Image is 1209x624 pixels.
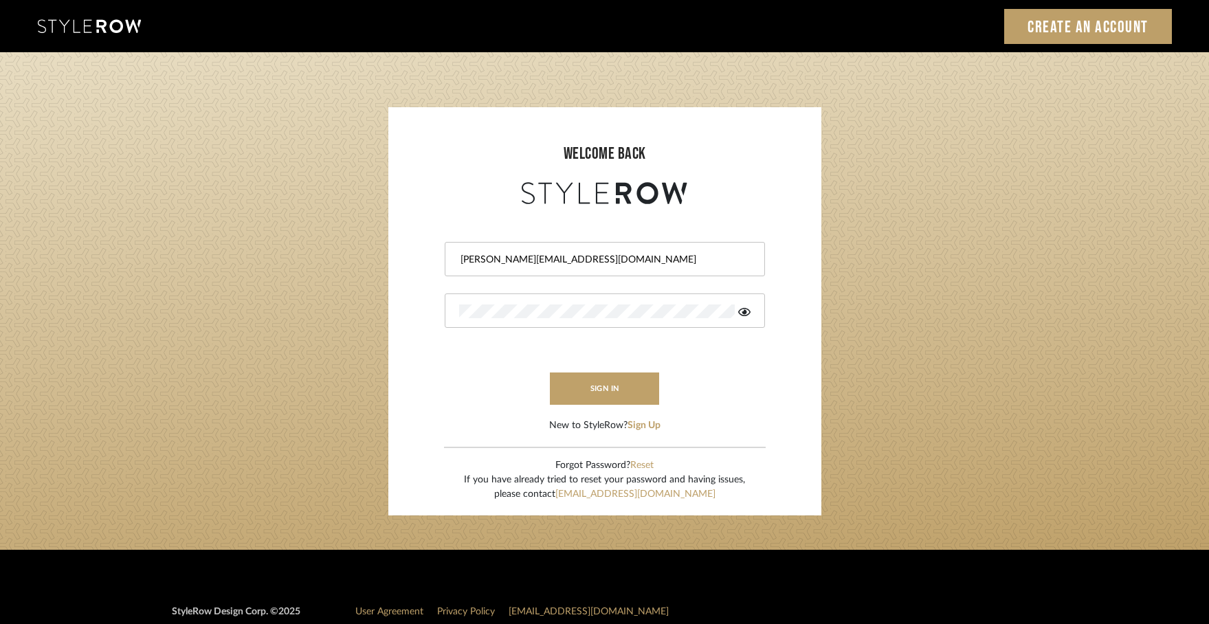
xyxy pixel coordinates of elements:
[509,607,669,616] a: [EMAIL_ADDRESS][DOMAIN_NAME]
[630,458,654,473] button: Reset
[355,607,423,616] a: User Agreement
[550,372,660,405] button: sign in
[464,458,745,473] div: Forgot Password?
[549,419,661,433] div: New to StyleRow?
[1004,9,1172,44] a: Create an Account
[402,142,808,166] div: welcome back
[628,419,661,433] button: Sign Up
[437,607,495,616] a: Privacy Policy
[464,473,745,502] div: If you have already tried to reset your password and having issues, please contact
[459,253,747,267] input: Email Address
[555,489,716,499] a: [EMAIL_ADDRESS][DOMAIN_NAME]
